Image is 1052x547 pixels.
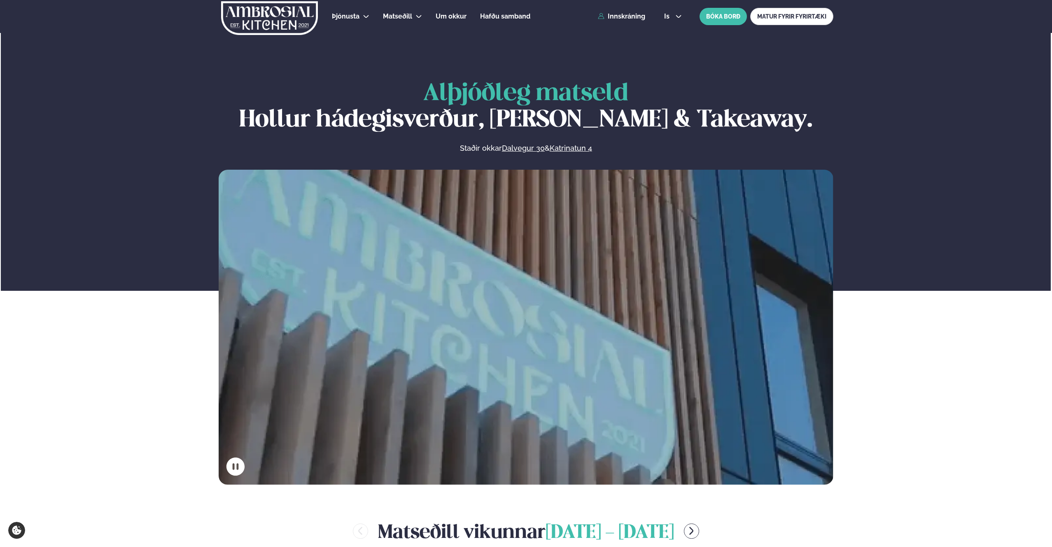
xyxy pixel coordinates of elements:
[383,12,412,20] span: Matseðill
[684,524,699,539] button: menu-btn-right
[664,13,672,20] span: is
[750,8,833,25] a: MATUR FYRIR FYRIRTÆKI
[700,8,747,25] button: BÓKA BORÐ
[332,12,359,20] span: Þjónusta
[436,12,467,21] a: Um okkur
[546,524,674,542] span: [DATE] - [DATE]
[219,81,833,133] h1: Hollur hádegisverður, [PERSON_NAME] & Takeaway.
[8,522,25,539] a: Cookie settings
[658,13,688,20] button: is
[502,143,545,153] a: Dalvegur 30
[353,524,368,539] button: menu-btn-left
[423,82,628,105] span: Alþjóðleg matseld
[383,12,412,21] a: Matseðill
[480,12,530,21] a: Hafðu samband
[370,143,681,153] p: Staðir okkar &
[332,12,359,21] a: Þjónusta
[598,13,645,20] a: Innskráning
[378,518,674,545] h2: Matseðill vikunnar
[220,1,319,35] img: logo
[436,12,467,20] span: Um okkur
[480,12,530,20] span: Hafðu samband
[550,143,592,153] a: Katrinatun 4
